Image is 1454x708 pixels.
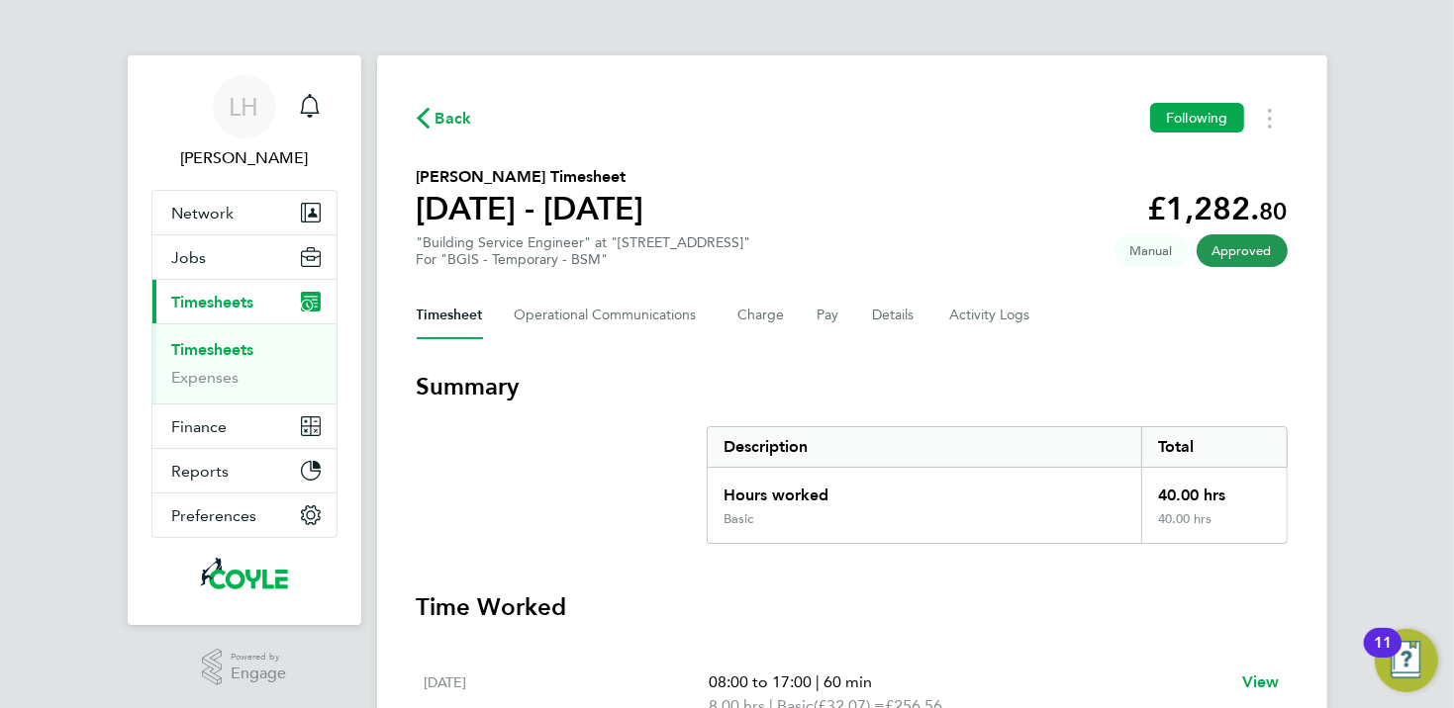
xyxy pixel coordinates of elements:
[1375,629,1438,692] button: Open Resource Center, 11 new notifications
[152,404,337,448] button: Finance
[708,468,1142,511] div: Hours worked
[1141,468,1286,511] div: 40.00 hrs
[172,340,254,359] a: Timesheets
[436,107,472,131] span: Back
[1242,672,1280,691] span: View
[873,292,919,339] button: Details
[172,293,254,311] span: Timesheets
[172,506,257,525] span: Preferences
[417,371,1288,402] h3: Summary
[172,417,228,436] span: Finance
[231,665,286,682] span: Engage
[152,280,337,323] button: Timesheets
[152,323,337,403] div: Timesheets
[1166,109,1227,127] span: Following
[818,292,841,339] button: Pay
[172,368,240,387] a: Expenses
[1242,670,1280,694] a: View
[152,493,337,537] button: Preferences
[417,591,1288,623] h3: Time Worked
[707,426,1288,544] div: Summary
[202,649,286,686] a: Powered byEngage
[172,204,235,222] span: Network
[417,106,472,131] button: Back
[200,558,288,589] img: coyles-logo-retina.png
[152,235,337,279] button: Jobs
[515,292,707,339] button: Operational Communications
[230,94,259,120] span: LH
[417,234,751,268] div: "Building Service Engineer" at "[STREET_ADDRESS]"
[816,672,820,691] span: |
[172,248,207,267] span: Jobs
[1150,103,1243,133] button: Following
[417,165,644,189] h2: [PERSON_NAME] Timesheet
[152,191,337,234] button: Network
[708,427,1142,467] div: Description
[1115,234,1189,267] span: This timesheet was manually created.
[1252,103,1288,133] button: Timesheets Menu
[231,649,286,665] span: Powered by
[152,449,337,492] button: Reports
[824,672,872,691] span: 60 min
[151,558,338,589] a: Go to home page
[709,672,812,691] span: 08:00 to 17:00
[417,292,483,339] button: Timesheet
[151,146,338,170] span: Liam Hargate
[128,55,361,625] nav: Main navigation
[151,75,338,170] a: LH[PERSON_NAME]
[1197,234,1288,267] span: This timesheet has been approved.
[1148,190,1288,227] app-decimal: £1,282.
[950,292,1033,339] button: Activity Logs
[1374,643,1392,668] div: 11
[1260,197,1288,225] span: 80
[1141,427,1286,467] div: Total
[417,251,751,268] div: For "BGIS - Temporary - BSM"
[738,292,786,339] button: Charge
[724,511,753,527] div: Basic
[172,462,230,481] span: Reports
[417,189,644,228] h1: [DATE] - [DATE]
[1141,511,1286,543] div: 40.00 hrs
